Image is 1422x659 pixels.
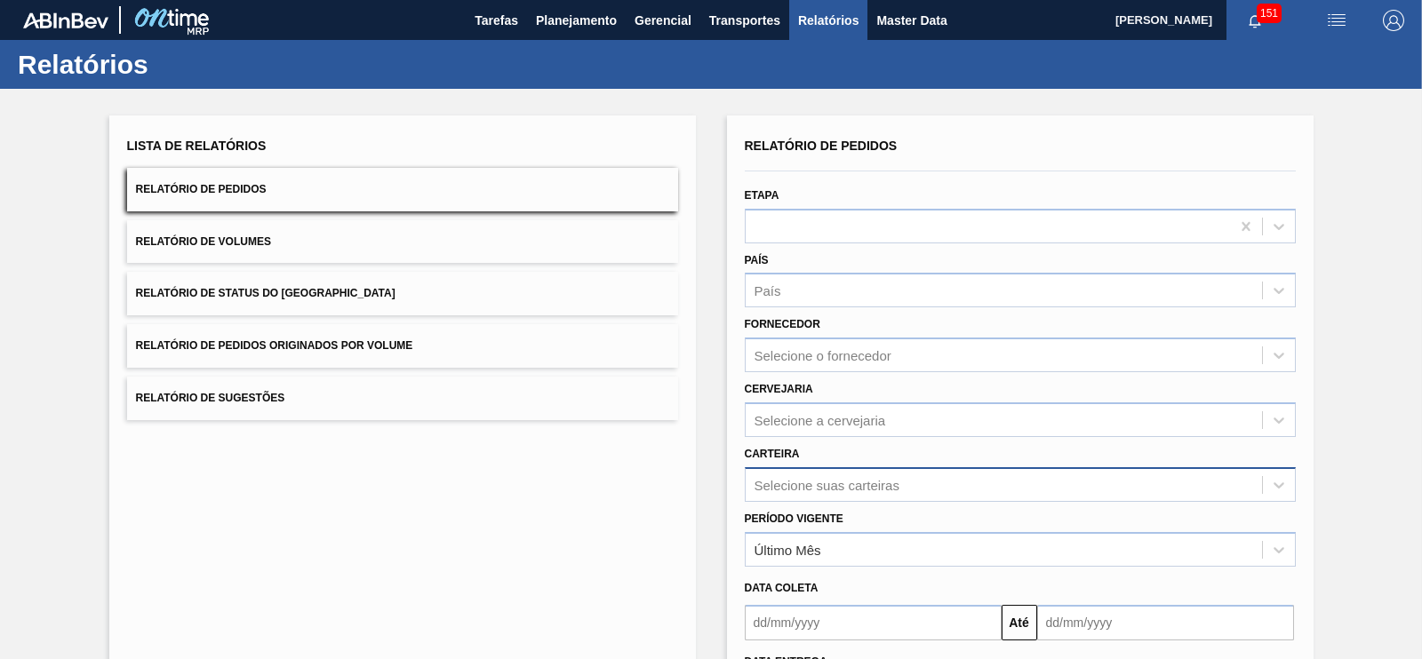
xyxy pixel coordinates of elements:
[1002,605,1037,640] button: Até
[127,377,678,420] button: Relatório de Sugestões
[127,272,678,315] button: Relatório de Status do [GEOGRAPHIC_DATA]
[136,183,267,195] span: Relatório de Pedidos
[745,448,800,460] label: Carteira
[136,287,395,299] span: Relatório de Status do [GEOGRAPHIC_DATA]
[23,12,108,28] img: TNhmsLtSVTkK8tSr43FrP2fwEKptu5GPRR3wAAAABJRU5ErkJggg==
[536,10,617,31] span: Planejamento
[755,348,891,363] div: Selecione o fornecedor
[1326,10,1347,31] img: userActions
[745,605,1002,640] input: dd/mm/yyyy
[1037,605,1294,640] input: dd/mm/yyyy
[745,383,813,395] label: Cervejaria
[745,139,898,153] span: Relatório de Pedidos
[1226,8,1283,33] button: Notificações
[709,10,780,31] span: Transportes
[18,54,333,75] h1: Relatórios
[127,220,678,264] button: Relatório de Volumes
[745,318,820,330] label: Fornecedor
[475,10,518,31] span: Tarefas
[127,324,678,368] button: Relatório de Pedidos Originados por Volume
[755,477,899,492] div: Selecione suas carteiras
[136,235,271,248] span: Relatório de Volumes
[755,412,886,427] div: Selecione a cervejaria
[1257,4,1282,23] span: 151
[755,283,781,298] div: País
[798,10,859,31] span: Relatórios
[1383,10,1404,31] img: Logout
[635,10,691,31] span: Gerencial
[876,10,947,31] span: Master Data
[127,168,678,211] button: Relatório de Pedidos
[745,254,769,266] label: País
[745,189,779,202] label: Etapa
[745,512,843,525] label: Período Vigente
[136,339,413,352] span: Relatório de Pedidos Originados por Volume
[745,582,819,594] span: Data coleta
[136,392,285,404] span: Relatório de Sugestões
[127,139,267,153] span: Lista de Relatórios
[755,542,821,557] div: Último Mês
